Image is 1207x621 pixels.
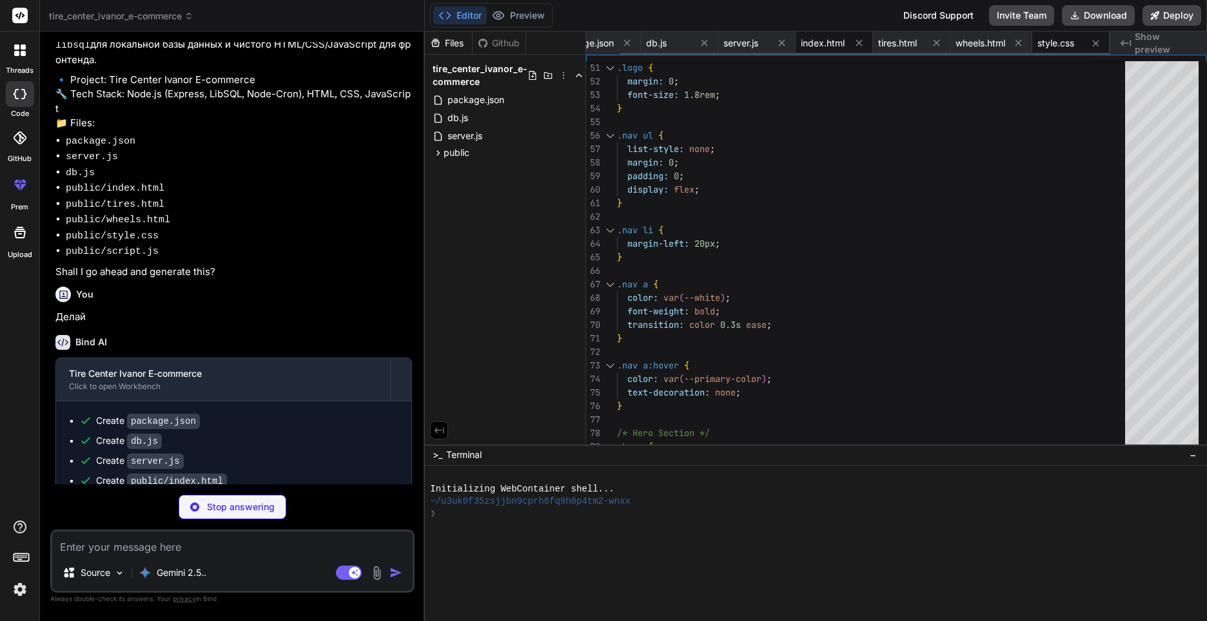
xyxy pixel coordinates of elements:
[627,387,710,398] span: text-decoration:
[430,508,437,520] span: ❯
[55,73,412,131] p: 🔹 Project: Tire Center Ivanor E-commerce 🔧 Tech Stack: Node.js (Express, LibSQL, Node-Cron), HTML...
[586,224,600,237] div: 63
[878,37,917,50] span: tires.html
[617,129,638,141] span: .nav
[433,6,487,24] button: Editor
[1143,5,1201,26] button: Deploy
[586,264,600,278] div: 66
[689,143,710,155] span: none
[446,92,505,108] span: package.json
[586,88,600,102] div: 53
[643,359,679,371] span: a:hover
[710,143,715,155] span: ;
[127,454,184,469] code: server.js
[617,359,638,371] span: .nav
[430,495,631,508] span: ~/u3uk0f35zsjjbn9cprh6fq9h0p4tm2-wnxx
[66,183,164,194] code: public/index.html
[617,102,622,114] span: }
[66,136,135,147] code: package.json
[767,373,772,385] span: ;
[736,387,741,398] span: ;
[96,414,200,428] div: Create
[173,595,196,602] span: privacy
[586,332,600,345] div: 71
[586,169,600,183] div: 59
[627,143,684,155] span: list-style:
[617,197,622,209] span: }
[627,157,663,168] span: margin:
[586,305,600,318] div: 69
[694,184,700,195] span: ;
[389,566,402,579] img: icon
[69,381,377,392] div: Click to open Workbench
[586,413,600,426] div: 77
[627,89,679,100] span: font-size:
[66,215,170,225] code: public/wheels.html
[723,37,758,50] span: server.js
[989,5,1054,26] button: Invite Team
[627,184,669,195] span: display:
[586,426,600,440] div: 78
[50,593,415,605] p: Always double-check its answers. Your in Bind
[55,40,90,51] code: libsql
[586,399,600,413] div: 76
[487,6,550,24] button: Preview
[602,440,618,454] div: Click to collapse the range.
[663,292,679,303] span: var
[433,62,527,88] span: tire_center_ivanor_e-commerce
[586,75,600,88] div: 52
[586,278,600,291] div: 67
[586,183,600,196] div: 60
[96,454,184,468] div: Create
[669,157,674,168] span: 0
[8,153,32,164] label: GitHub
[602,359,618,372] div: Click to collapse the range.
[679,292,684,303] span: (
[9,578,31,600] img: settings
[11,202,28,213] label: prem
[720,319,741,330] span: 0.3s
[114,568,125,578] img: Pick Models
[627,75,663,87] span: margin:
[586,345,600,359] div: 72
[689,319,715,330] span: color
[617,62,643,73] span: .logo
[646,37,667,50] span: db.js
[896,5,981,26] div: Discord Support
[127,434,162,449] code: db.js
[617,441,643,452] span: .hero
[1135,30,1197,56] span: Show preview
[725,292,731,303] span: ;
[586,102,600,115] div: 54
[715,238,720,249] span: ;
[627,292,658,303] span: color:
[55,265,412,280] p: Shall I go ahead and generate this?
[446,448,482,461] span: Terminal
[1062,5,1135,26] button: Download
[586,386,600,399] div: 75
[648,441,653,452] span: {
[1037,37,1074,50] span: style.css
[81,566,110,579] p: Source
[715,89,720,100] span: ;
[761,373,767,385] span: )
[76,288,93,301] h6: You
[674,157,679,168] span: ;
[627,238,689,249] span: margin-left:
[602,61,618,75] div: Click to collapse the range.
[446,110,469,126] span: db.js
[66,167,95,178] code: db.js
[66,231,159,242] code: public/style.css
[446,128,484,144] span: server.js
[956,37,1005,50] span: wheels.html
[6,65,34,76] label: threads
[66,246,159,257] code: public/script.js
[586,440,600,454] div: 79
[586,210,600,224] div: 62
[658,224,663,236] span: {
[586,129,600,142] div: 56
[75,336,107,349] h6: Bind AI
[586,291,600,305] div: 68
[684,89,715,100] span: 1.8rem
[586,115,600,129] div: 55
